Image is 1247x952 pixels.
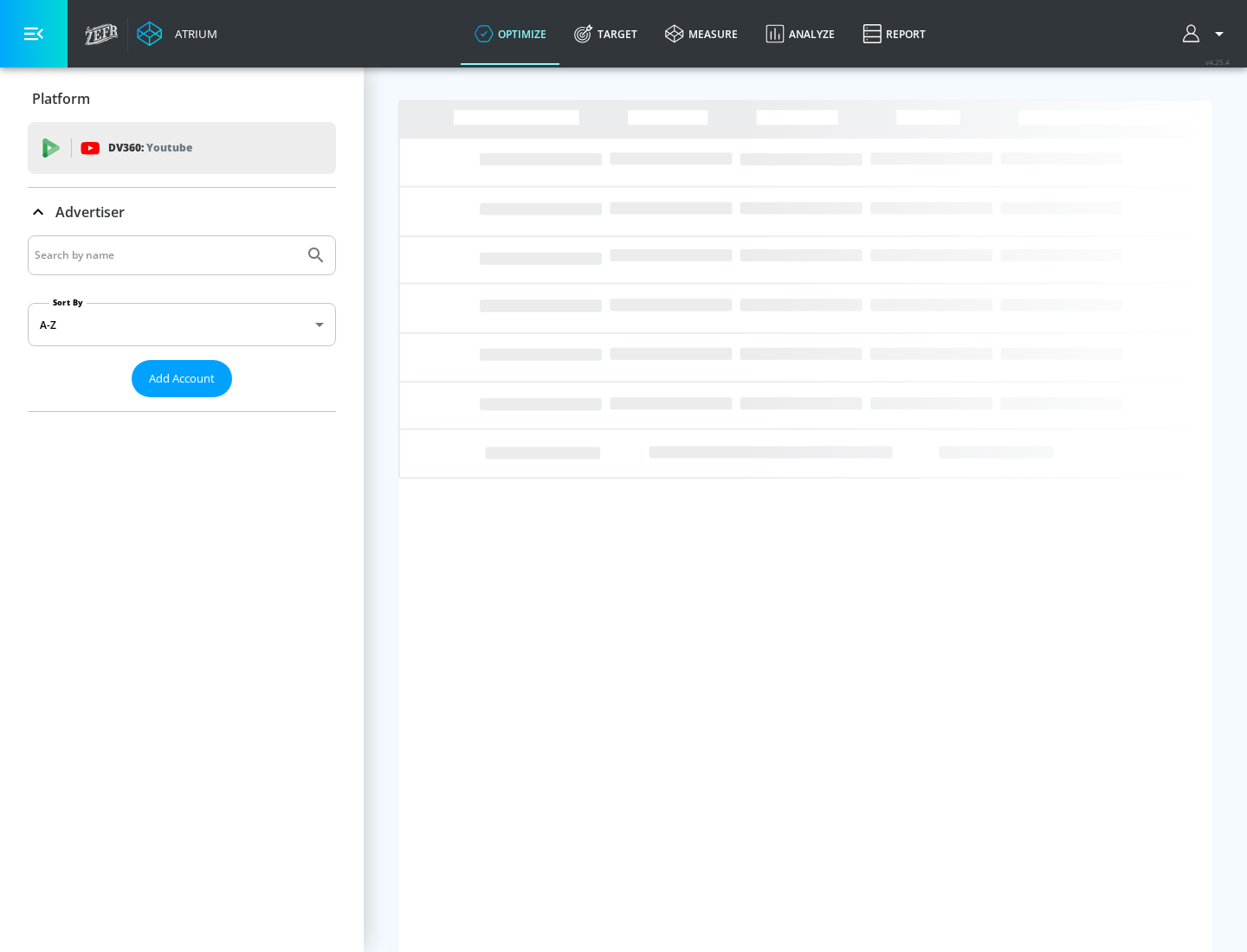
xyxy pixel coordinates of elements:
[137,21,217,47] a: Atrium
[49,297,87,308] label: Sort By
[752,3,849,65] a: Analyze
[651,3,752,65] a: measure
[560,3,651,65] a: Target
[108,138,192,158] p: DV360:
[132,360,232,397] button: Add Account
[32,89,90,108] p: Platform
[461,3,560,65] a: optimize
[28,397,336,411] nav: list of Advertiser
[28,122,336,174] div: DV360: Youtube
[1205,57,1230,67] span: v 4.25.4
[168,26,217,42] div: Atrium
[28,235,336,411] div: Advertiser
[28,303,336,346] div: A-Z
[28,74,336,123] div: Platform
[55,203,125,222] p: Advertiser
[28,188,336,236] div: Advertiser
[149,369,215,389] span: Add Account
[849,3,940,65] a: Report
[35,244,297,267] input: Search by name
[146,138,192,157] p: Youtube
